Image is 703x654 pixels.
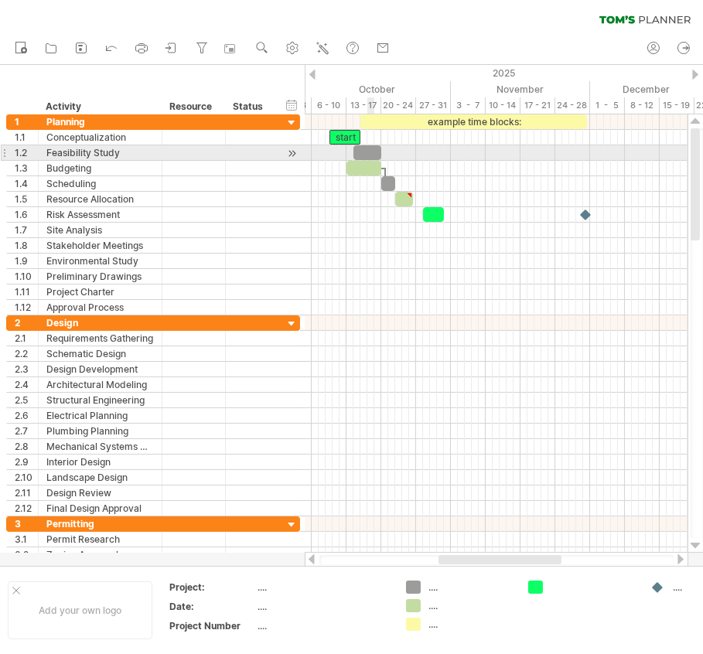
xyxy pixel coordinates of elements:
div: Risk Assessment [46,207,154,222]
div: Landscape Design [46,470,154,485]
div: Requirements Gathering [46,331,154,346]
div: 1.5 [15,192,38,206]
div: Activity [46,99,153,114]
div: 2.1 [15,331,38,346]
div: 2.2 [15,346,38,361]
div: Permit Research [46,532,154,547]
div: 2.4 [15,377,38,392]
div: Resource Allocation [46,192,154,206]
div: .... [258,600,387,613]
div: 2.9 [15,455,38,469]
div: Status [233,99,267,114]
div: 1 - 5 [590,97,625,114]
div: Budgeting [46,161,154,175]
div: 24 - 28 [555,97,590,114]
div: 2.3 [15,362,38,376]
div: Final Design Approval [46,501,154,516]
div: 1.7 [15,223,38,237]
div: Preliminary Drawings [46,269,154,284]
div: Schematic Design [46,346,154,361]
div: 2.8 [15,439,38,454]
div: Project: [169,581,254,594]
div: Date: [169,600,254,613]
div: 3.1 [15,532,38,547]
div: 2.10 [15,470,38,485]
div: Design [46,315,154,330]
div: 17 - 21 [520,97,555,114]
div: Site Analysis [46,223,154,237]
div: 1 [15,114,38,129]
div: 1.4 [15,176,38,191]
div: Feasibility Study [46,145,154,160]
div: Stakeholder Meetings [46,238,154,253]
div: Design Development [46,362,154,376]
div: Conceptualization [46,130,154,145]
div: Structural Engineering [46,393,154,407]
div: 1.6 [15,207,38,222]
div: 1.10 [15,269,38,284]
div: Scheduling [46,176,154,191]
div: Plumbing Planning [46,424,154,438]
div: 2.11 [15,485,38,500]
div: example time blocks: [360,114,587,129]
div: 2.5 [15,393,38,407]
div: 1.2 [15,145,38,160]
div: .... [258,581,387,594]
div: Approval Process [46,300,154,315]
div: 1.8 [15,238,38,253]
div: 6 - 10 [312,97,346,114]
div: .... [428,581,513,594]
div: 20 - 24 [381,97,416,114]
div: 1.11 [15,284,38,299]
div: 2.7 [15,424,38,438]
div: November 2025 [451,81,590,97]
div: 27 - 31 [416,97,451,114]
div: Add your own logo [8,581,152,639]
div: 3.2 [15,547,38,562]
div: 1.3 [15,161,38,175]
div: Electrical Planning [46,408,154,423]
div: 10 - 14 [486,97,520,114]
div: scroll to activity [285,145,299,162]
div: Planning [46,114,154,129]
div: 2.6 [15,408,38,423]
div: 1.12 [15,300,38,315]
div: 1.1 [15,130,38,145]
div: 8 - 12 [625,97,660,114]
div: 3 - 7 [451,97,486,114]
div: 15 - 19 [660,97,694,114]
div: Project Number [169,619,254,632]
div: 1.9 [15,254,38,268]
div: October 2025 [291,81,451,97]
div: 13 - 17 [346,97,381,114]
div: 2.12 [15,501,38,516]
div: Zoning Approval [46,547,154,562]
div: 2 [15,315,38,330]
div: Permitting [46,516,154,531]
div: .... [428,599,513,612]
div: 3 [15,516,38,531]
div: start [329,130,361,145]
div: Mechanical Systems Design [46,439,154,454]
div: Environmental Study [46,254,154,268]
div: .... [428,618,513,631]
div: Design Review [46,485,154,500]
div: Project Charter [46,284,154,299]
div: Architectural Modeling [46,377,154,392]
div: Resource [169,99,217,114]
div: Interior Design [46,455,154,469]
div: .... [258,619,387,632]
